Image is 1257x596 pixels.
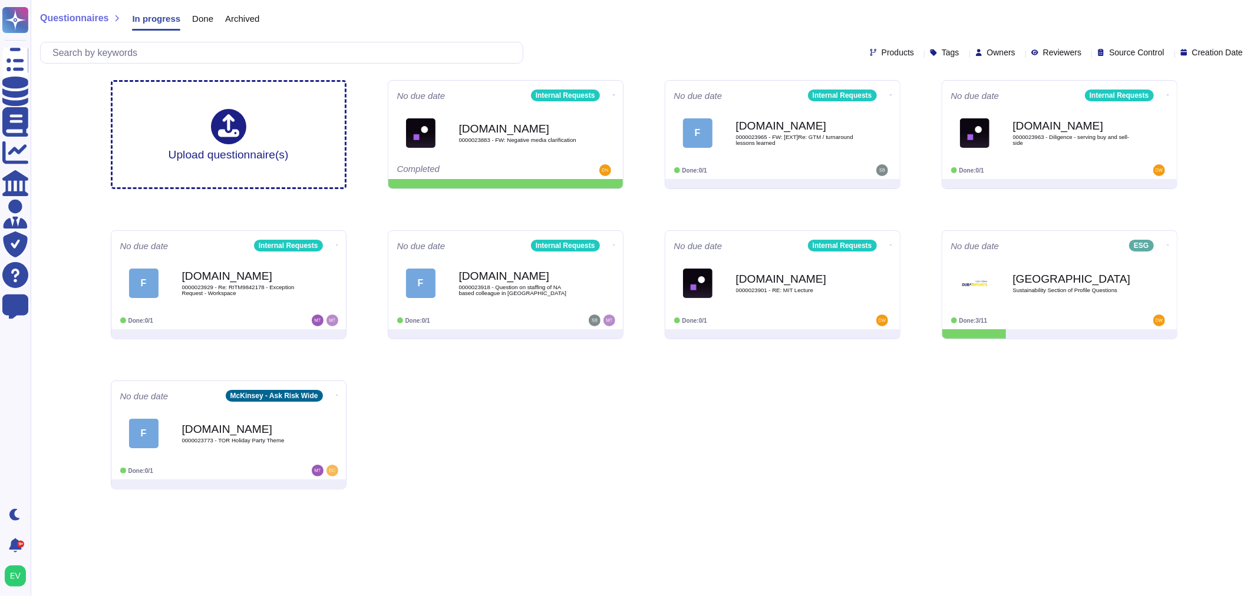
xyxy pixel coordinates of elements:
[405,317,430,324] span: Done: 0/1
[397,91,446,100] span: No due date
[876,314,888,326] img: user
[397,164,542,176] div: Completed
[942,48,959,57] span: Tags
[182,423,300,435] b: [DOMAIN_NAME]
[683,269,712,298] img: Logo
[132,14,180,23] span: In progress
[312,314,324,326] img: user
[459,137,577,143] span: 0000023883 - FW: Negative media clarification
[987,48,1015,57] span: Owners
[674,241,722,250] span: No due date
[225,14,259,23] span: Archived
[459,284,577,296] span: 0000023918 - Question on staffing of NA based colleague in [GEOGRAPHIC_DATA]
[736,134,854,145] span: 0000023965 - FW: [EXT]Re: GTM / turnaround lessons learned
[736,273,854,284] b: [DOMAIN_NAME]
[951,241,999,250] span: No due date
[1109,48,1164,57] span: Source Control
[531,240,600,251] div: Internal Requests
[406,118,436,148] img: Logo
[5,565,26,587] img: user
[808,90,877,101] div: Internal Requests
[589,314,601,326] img: user
[254,240,323,251] div: Internal Requests
[959,317,988,324] span: Done: 3/11
[1043,48,1081,57] span: Reviewers
[47,42,523,63] input: Search by keywords
[312,465,324,476] img: user
[876,164,888,176] img: user
[226,390,323,402] div: McKinsey - Ask Risk Wide
[1192,48,1243,57] span: Creation Date
[459,123,577,134] b: [DOMAIN_NAME]
[808,240,877,251] div: Internal Requests
[531,90,600,101] div: Internal Requests
[1013,287,1131,293] span: Sustainability Section of Profile Questions
[182,438,300,443] span: 0000023773 - TOR Holiday Party Theme
[1153,314,1165,326] img: user
[129,419,159,448] div: F
[674,91,722,100] span: No due date
[603,314,615,326] img: user
[1013,120,1131,131] b: [DOMAIN_NAME]
[120,392,169,400] span: No due date
[1129,240,1153,251] div: ESG
[682,317,707,324] span: Done: 0/1
[683,118,712,148] div: F
[17,541,24,548] div: 9+
[1013,134,1131,145] span: 0000023963 - Diligence - serving buy and sell-side
[1013,273,1131,284] b: [GEOGRAPHIC_DATA]
[459,270,577,282] b: [DOMAIN_NAME]
[960,118,989,148] img: Logo
[736,120,854,131] b: [DOMAIN_NAME]
[397,241,446,250] span: No due date
[682,167,707,174] span: Done: 0/1
[128,317,153,324] span: Done: 0/1
[599,164,611,176] img: user
[882,48,914,57] span: Products
[326,465,338,476] img: user
[1085,90,1154,101] div: Internal Requests
[951,91,999,100] span: No due date
[120,241,169,250] span: No due date
[182,284,300,296] span: 0000023929 - Re: RITM9842178 - Exception Request - Workspace
[182,270,300,282] b: [DOMAIN_NAME]
[326,314,338,326] img: user
[1153,164,1165,176] img: user
[960,269,989,298] img: Logo
[736,287,854,293] span: 0000023901 - RE: MIT Lecture
[2,563,34,589] button: user
[959,167,984,174] span: Done: 0/1
[192,14,213,23] span: Done
[406,269,436,298] div: F
[129,269,159,298] div: F
[40,14,108,23] span: Questionnaires
[128,468,153,474] span: Done: 0/1
[169,109,289,160] div: Upload questionnaire(s)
